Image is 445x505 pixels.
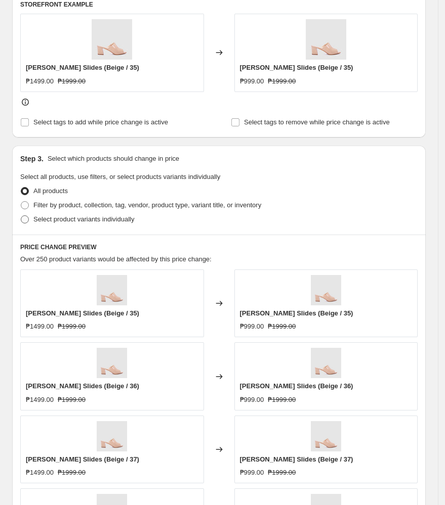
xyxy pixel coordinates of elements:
h6: PRICE CHANGE PREVIEW [20,243,418,251]
strike: ₱1999.00 [58,322,86,332]
span: [PERSON_NAME] Slides (Beige / 35) [26,309,139,317]
img: Leona_Beige_1_80x.jpg [97,275,127,305]
img: Leona_Beige_1_80x.jpg [92,19,132,60]
p: Select which products should change in price [48,154,179,164]
img: Leona_Beige_1_80x.jpg [311,421,341,451]
span: Select tags to remove while price change is active [244,118,390,126]
h6: STOREFRONT EXAMPLE [20,1,418,9]
strike: ₱1999.00 [58,76,86,86]
strike: ₱1999.00 [268,76,296,86]
strike: ₱1999.00 [58,468,86,478]
div: ₱999.00 [240,468,264,478]
div: ₱999.00 [240,395,264,405]
img: Leona_Beige_1_80x.jpg [97,421,127,451]
img: Leona_Beige_1_80x.jpg [306,19,346,60]
div: ₱1499.00 [26,395,54,405]
h2: Step 3. [20,154,44,164]
img: Leona_Beige_1_80x.jpg [311,348,341,378]
div: ₱1499.00 [26,468,54,478]
div: ₱999.00 [240,322,264,332]
img: Leona_Beige_1_80x.jpg [97,348,127,378]
span: Select product variants individually [33,215,134,223]
span: [PERSON_NAME] Slides (Beige / 37) [240,455,353,463]
span: Select tags to add while price change is active [33,118,168,126]
div: ₱1499.00 [26,322,54,332]
strike: ₱1999.00 [58,395,86,405]
strike: ₱1999.00 [268,395,296,405]
strike: ₱1999.00 [268,322,296,332]
div: ₱1499.00 [26,76,54,86]
span: Over 250 product variants would be affected by this price change: [20,255,212,263]
span: Select all products, use filters, or select products variants individually [20,173,220,180]
span: [PERSON_NAME] Slides (Beige / 35) [240,309,353,317]
div: ₱999.00 [240,76,264,86]
span: [PERSON_NAME] Slides (Beige / 37) [26,455,139,463]
span: All products [33,187,68,195]
span: [PERSON_NAME] Slides (Beige / 36) [240,382,353,390]
strike: ₱1999.00 [268,468,296,478]
img: Leona_Beige_1_80x.jpg [311,275,341,305]
span: [PERSON_NAME] Slides (Beige / 35) [240,64,353,71]
span: [PERSON_NAME] Slides (Beige / 35) [26,64,139,71]
span: Filter by product, collection, tag, vendor, product type, variant title, or inventory [33,201,261,209]
span: [PERSON_NAME] Slides (Beige / 36) [26,382,139,390]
